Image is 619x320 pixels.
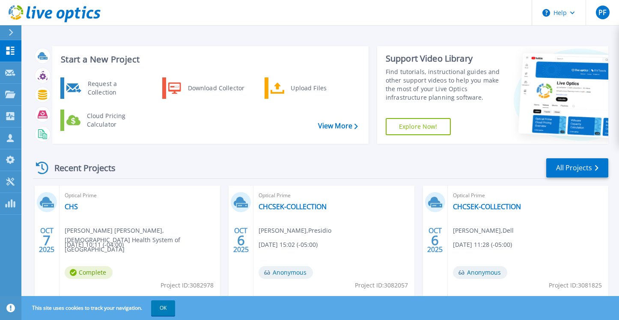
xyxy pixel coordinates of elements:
a: View More [318,122,358,130]
div: Support Video Library [386,53,501,64]
span: Project ID: 3082978 [161,281,214,290]
div: Upload Files [286,80,350,97]
a: CHS [65,202,78,211]
span: [DATE] 15:02 (-05:00) [259,240,318,249]
span: Anonymous [453,266,507,279]
div: Download Collector [184,80,248,97]
span: [DATE] 11:28 (-05:00) [453,240,512,249]
span: 6 [431,237,439,244]
a: Request a Collection [60,77,148,99]
button: OK [151,300,175,316]
div: Recent Projects [33,157,127,178]
span: 6 [237,237,245,244]
span: Optical Prime [453,191,603,200]
div: OCT 2025 [233,225,249,256]
a: Explore Now! [386,118,451,135]
a: CHCSEK-COLLECTION [259,202,327,211]
span: This site uses cookies to track your navigation. [24,300,175,316]
span: [PERSON_NAME] , Dell [453,226,514,235]
span: [DATE] 10:11 (-04:00) [65,240,124,249]
a: All Projects [546,158,608,178]
div: OCT 2025 [427,225,443,256]
div: Request a Collection [83,80,146,97]
span: Complete [65,266,113,279]
a: Cloud Pricing Calculator [60,110,148,131]
span: Project ID: 3082057 [355,281,408,290]
div: Cloud Pricing Calculator [83,112,146,129]
span: Anonymous [259,266,313,279]
h3: Start a New Project [61,55,357,64]
span: PF [598,9,606,16]
span: [PERSON_NAME] , Presidio [259,226,331,235]
span: [PERSON_NAME] [PERSON_NAME] , [DEMOGRAPHIC_DATA] Health System of [GEOGRAPHIC_DATA] [65,226,220,254]
a: Download Collector [162,77,250,99]
span: Optical Prime [259,191,409,200]
span: Project ID: 3081825 [549,281,602,290]
div: OCT 2025 [39,225,55,256]
div: Find tutorials, instructional guides and other support videos to help you make the most of your L... [386,68,501,102]
span: Optical Prime [65,191,215,200]
a: Upload Files [265,77,352,99]
a: CHCSEK-COLLECTION [453,202,521,211]
span: 7 [43,237,51,244]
